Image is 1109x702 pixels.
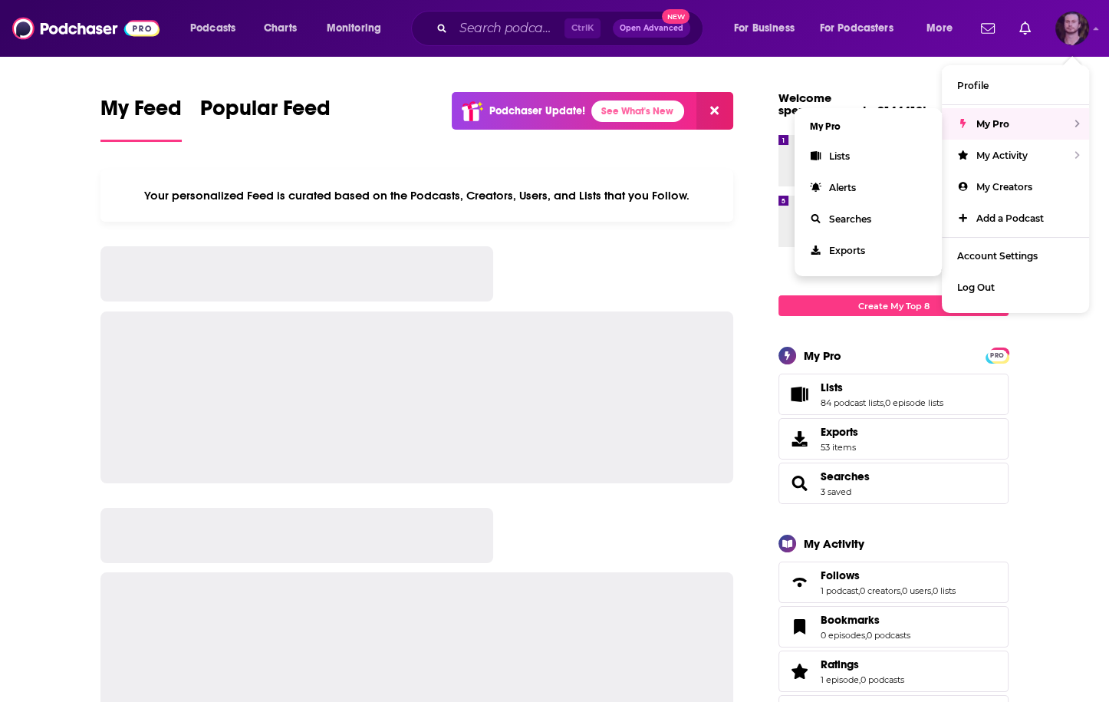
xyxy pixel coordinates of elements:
span: , [859,674,861,685]
div: Search podcasts, credits, & more... [426,11,718,46]
span: Follows [778,562,1009,603]
span: , [900,585,902,596]
span: New [662,9,689,24]
input: Search podcasts, credits, & more... [453,16,564,41]
span: Follows [821,569,860,582]
a: Welcome spencercarpenter9144412! [778,91,926,117]
a: Charts [254,16,306,41]
span: , [858,585,860,596]
a: 0 creators [860,585,900,596]
a: Bookmarks [821,613,910,627]
button: open menu [810,16,916,41]
a: My Feed [100,95,182,142]
a: 84 podcast lists [821,397,884,408]
a: 1 podcast [821,585,858,596]
a: Bookmarks [784,616,814,638]
span: Lists [821,381,843,394]
span: Log Out [957,282,995,293]
span: Ratings [821,658,859,671]
span: Monitoring [327,18,381,39]
a: 0 podcasts [867,630,910,641]
a: 0 lists [933,585,956,596]
a: Profile [942,70,1089,101]
a: Popular Feed [200,95,331,142]
a: Follows [784,572,814,593]
a: PRO [988,349,1006,361]
span: Searches [778,463,1009,504]
a: Create My Top 8 [778,295,1009,316]
button: Open AdvancedNew [613,19,690,38]
span: , [884,397,885,408]
a: Add a Podcast [942,203,1089,234]
button: Show profile menu [1055,12,1089,45]
span: For Podcasters [820,18,893,39]
span: Logged in as OutlierAudio [1055,12,1089,45]
a: 0 podcasts [861,674,904,685]
span: PRO [988,350,1006,361]
div: Your personalized Feed is curated based on the Podcasts, Creators, Users, and Lists that you Follow. [100,170,733,222]
span: My Pro [976,118,1009,130]
button: open menu [723,16,814,41]
p: Podchaser Update! [489,104,585,117]
span: Podcasts [190,18,235,39]
a: See What's New [591,101,684,122]
button: open menu [179,16,255,41]
span: Exports [821,425,858,439]
ul: Show profile menu [942,65,1089,313]
span: Profile [957,80,989,91]
div: My Activity [804,536,864,551]
a: Exports [778,418,1009,460]
button: open menu [316,16,401,41]
a: Ratings [821,658,904,671]
span: Ratings [778,651,1009,692]
a: Searches [784,473,814,494]
span: , [865,630,867,641]
span: Charts [264,18,297,39]
a: Ratings [784,661,814,682]
img: Podchaser - Follow, Share and Rate Podcasts [12,14,160,43]
a: My Creators [942,171,1089,203]
a: Show notifications dropdown [975,15,1001,41]
span: , [931,585,933,596]
a: 3 saved [821,486,851,497]
a: 1 episode [821,674,859,685]
a: 0 episodes [821,630,865,641]
a: 0 episode lists [885,397,943,408]
a: Searches [821,470,870,483]
span: Bookmarks [821,613,880,627]
span: Account Settings [957,250,1038,262]
button: open menu [916,16,972,41]
span: 53 items [821,442,858,453]
span: More [926,18,953,39]
span: For Business [734,18,795,39]
span: Add a Podcast [976,213,1044,224]
a: Show notifications dropdown [1013,15,1037,41]
img: User Profile [1055,12,1089,45]
span: Exports [784,428,814,450]
span: My Creators [976,181,1032,193]
a: Account Settings [942,240,1089,272]
span: Ctrl K [564,18,601,38]
span: Open Advanced [620,25,683,32]
a: Lists [784,384,814,405]
span: Bookmarks [778,606,1009,648]
a: Lists [821,381,943,394]
div: My Pro [804,348,841,363]
span: My Feed [100,95,182,130]
span: Popular Feed [200,95,331,130]
a: 0 users [902,585,931,596]
span: My Activity [976,150,1028,161]
span: Lists [778,374,1009,415]
a: Follows [821,569,956,582]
